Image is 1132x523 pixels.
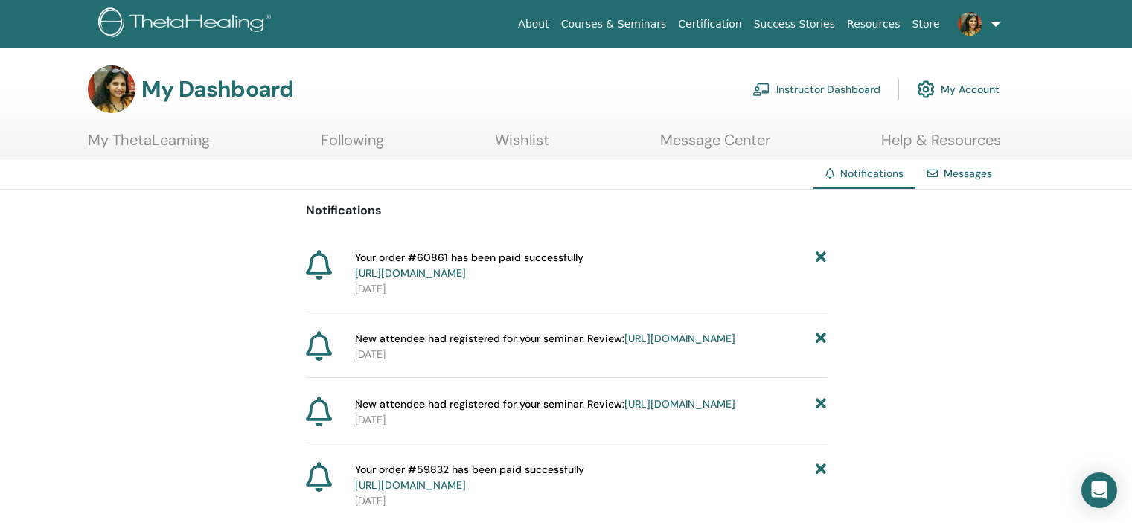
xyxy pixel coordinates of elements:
p: [DATE] [355,347,827,362]
img: default.jpg [958,12,982,36]
h3: My Dashboard [141,76,293,103]
a: [URL][DOMAIN_NAME] [624,397,735,411]
img: cog.svg [917,77,935,102]
div: Open Intercom Messenger [1081,472,1117,508]
a: Courses & Seminars [555,10,673,38]
span: Your order #59832 has been paid successfully [355,462,584,493]
img: logo.png [98,7,276,41]
a: Certification [672,10,747,38]
a: Wishlist [495,131,549,160]
a: Store [906,10,946,38]
a: [URL][DOMAIN_NAME] [355,478,466,492]
a: Resources [841,10,906,38]
p: Notifications [306,202,827,219]
p: [DATE] [355,493,827,509]
a: Message Center [660,131,770,160]
img: chalkboard-teacher.svg [752,83,770,96]
span: New attendee had registered for your seminar. Review: [355,331,735,347]
span: New attendee had registered for your seminar. Review: [355,397,735,412]
a: Instructor Dashboard [752,73,880,106]
img: default.jpg [88,65,135,113]
a: My Account [917,73,1000,106]
a: [URL][DOMAIN_NAME] [624,332,735,345]
a: Help & Resources [881,131,1001,160]
p: [DATE] [355,281,827,297]
span: Your order #60861 has been paid successfully [355,250,583,281]
p: [DATE] [355,412,827,428]
a: Success Stories [748,10,841,38]
a: [URL][DOMAIN_NAME] [355,266,466,280]
a: About [512,10,554,38]
a: Messages [944,167,992,180]
a: My ThetaLearning [88,131,210,160]
a: Following [321,131,384,160]
span: Notifications [840,167,904,180]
